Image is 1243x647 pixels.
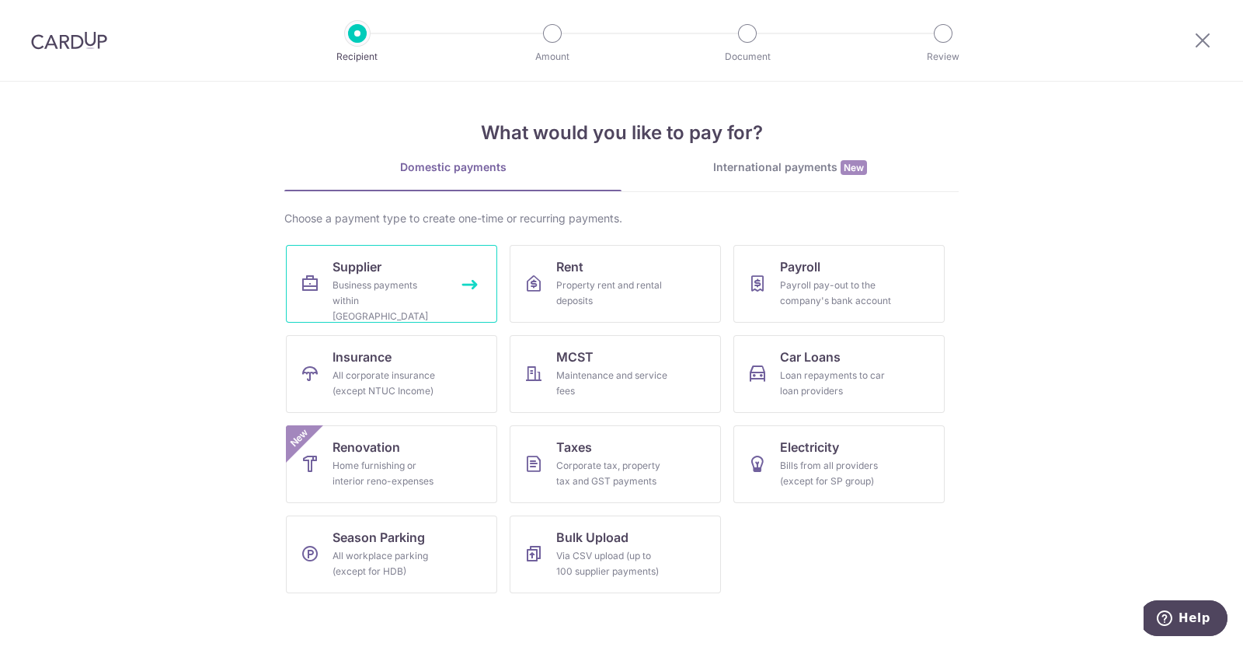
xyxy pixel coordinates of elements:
[733,245,945,323] a: PayrollPayroll pay-out to the company's bank account
[35,11,67,25] span: Help
[556,257,583,276] span: Rent
[284,159,621,175] div: Domestic payments
[286,425,497,503] a: RenovationHome furnishing or interior reno-expensesNew
[621,159,959,176] div: International payments
[556,278,668,309] div: Property rent and rental deposits
[780,348,841,366] span: Car Loans
[286,245,497,323] a: SupplierBusiness payments within [GEOGRAPHIC_DATA]
[780,438,839,456] span: Electricity
[556,438,592,456] span: Taxes
[333,438,400,456] span: Renovation
[286,335,497,413] a: InsuranceAll corporate insurance (except NTUC Income)
[733,335,945,413] a: Car LoansLoan repayments to car loan providers
[780,278,892,309] div: Payroll pay-out to the company's bank account
[780,368,892,399] div: Loan repayments to car loan providers
[333,257,381,276] span: Supplier
[556,548,668,579] div: Via CSV upload (up to 100 supplier payments)
[284,211,959,226] div: Choose a payment type to create one-time or recurring payments.
[1144,600,1227,639] iframe: Opens a widget where you can find more information
[333,348,392,366] span: Insurance
[556,458,668,489] div: Corporate tax, property tax and GST payments
[510,335,721,413] a: MCSTMaintenance and service fees
[556,528,628,547] span: Bulk Upload
[31,31,107,50] img: CardUp
[333,528,425,547] span: Season Parking
[495,49,610,65] p: Amount
[556,368,668,399] div: Maintenance and service fees
[780,458,892,489] div: Bills from all providers (except for SP group)
[841,160,867,175] span: New
[333,368,444,399] div: All corporate insurance (except NTUC Income)
[886,49,1001,65] p: Review
[284,119,959,147] h4: What would you like to pay for?
[333,278,444,324] div: Business payments within [GEOGRAPHIC_DATA]
[780,257,820,276] span: Payroll
[300,49,415,65] p: Recipient
[690,49,805,65] p: Document
[333,458,444,489] div: Home furnishing or interior reno-expenses
[556,348,594,366] span: MCST
[510,245,721,323] a: RentProperty rent and rental deposits
[287,425,312,451] span: New
[333,548,444,579] div: All workplace parking (except for HDB)
[510,425,721,503] a: TaxesCorporate tax, property tax and GST payments
[510,516,721,593] a: Bulk UploadVia CSV upload (up to 100 supplier payments)
[286,516,497,593] a: Season ParkingAll workplace parking (except for HDB)
[733,425,945,503] a: ElectricityBills from all providers (except for SP group)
